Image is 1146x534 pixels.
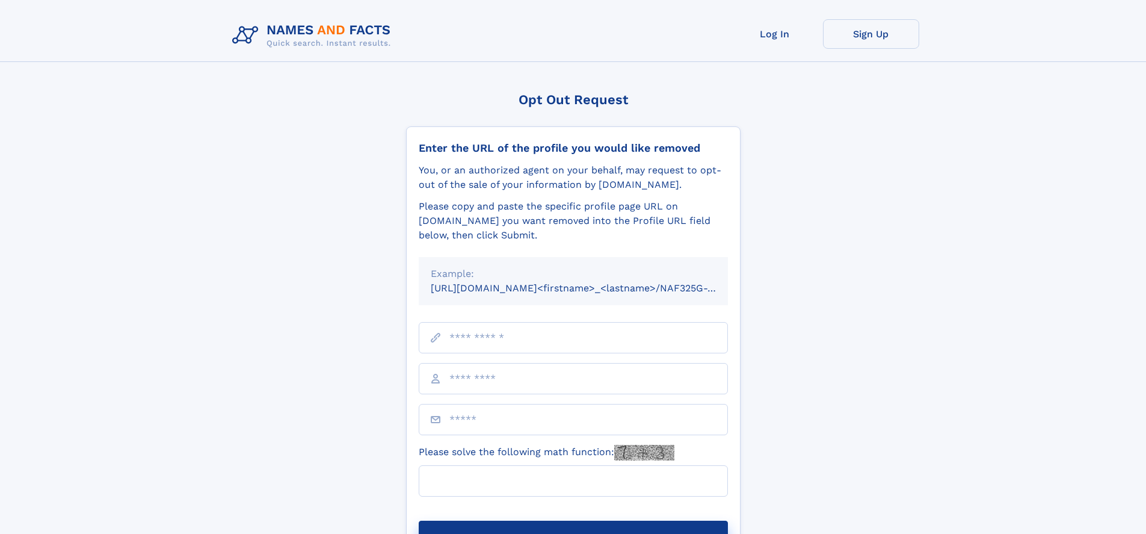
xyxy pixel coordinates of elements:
[227,19,401,52] img: Logo Names and Facts
[431,282,751,294] small: [URL][DOMAIN_NAME]<firstname>_<lastname>/NAF325G-xxxxxxxx
[419,445,674,461] label: Please solve the following math function:
[419,199,728,243] div: Please copy and paste the specific profile page URL on [DOMAIN_NAME] you want removed into the Pr...
[406,92,741,107] div: Opt Out Request
[823,19,919,49] a: Sign Up
[419,141,728,155] div: Enter the URL of the profile you would like removed
[419,163,728,192] div: You, or an authorized agent on your behalf, may request to opt-out of the sale of your informatio...
[727,19,823,49] a: Log In
[431,267,716,281] div: Example:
